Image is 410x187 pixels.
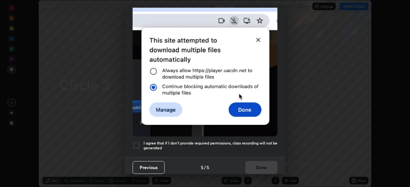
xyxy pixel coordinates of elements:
[207,164,209,171] h4: 5
[204,164,206,171] h4: /
[143,141,277,151] h5: I agree that if I don't provide required permissions, class recording will not be generated
[201,164,203,171] h4: 5
[133,161,165,174] button: Previous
